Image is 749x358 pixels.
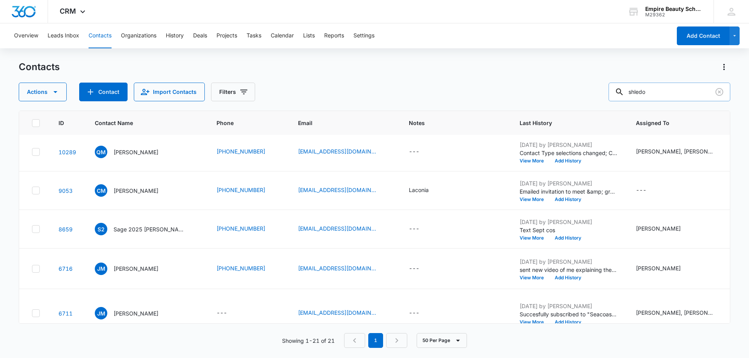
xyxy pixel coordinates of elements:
[549,159,587,163] button: Add History
[549,197,587,202] button: Add History
[217,147,279,157] div: Phone - 6035664776 - Select to Edit Field
[19,61,60,73] h1: Contacts
[59,226,73,233] a: Navigate to contact details page for Sage 2025 Morris
[95,307,172,319] div: Contact Name - Jesse Morrison - Select to Edit Field
[298,119,379,127] span: Email
[95,119,186,127] span: Contact Name
[520,275,549,280] button: View More
[409,264,419,273] div: ---
[14,23,38,48] button: Overview
[409,309,433,318] div: Notes - - Select to Edit Field
[298,147,376,155] a: [EMAIL_ADDRESS][DOMAIN_NAME]
[89,23,112,48] button: Contacts
[134,83,205,101] button: Import Contacts
[520,226,617,234] p: Text Sept cos
[636,147,728,157] div: Assigned To - Elena Boissoneau, Jessica Peltonovich - Select to Edit Field
[217,224,265,233] a: [PHONE_NUMBER]
[114,148,158,156] p: [PERSON_NAME]
[409,147,433,157] div: Notes - - Select to Edit Field
[59,149,76,155] a: Navigate to contact details page for Quinn Morrison
[520,257,617,266] p: [DATE] by [PERSON_NAME]
[217,23,237,48] button: Projects
[247,23,261,48] button: Tasks
[59,119,65,127] span: ID
[520,149,617,157] p: Contact Type selections changed; Contact was removed and On Hold was added.
[636,264,695,273] div: Assigned To - Jessica Spillane - Select to Edit Field
[353,23,374,48] button: Settings
[520,197,549,202] button: View More
[636,309,714,317] div: [PERSON_NAME], [PERSON_NAME], [PERSON_NAME], [PERSON_NAME], [PERSON_NAME]
[298,186,390,195] div: Email - cheyennem11@icloud.com - Select to Edit Field
[95,223,198,235] div: Contact Name - Sage 2025 Morris - Select to Edit Field
[368,333,383,348] em: 1
[409,147,419,157] div: ---
[298,264,376,272] a: [EMAIL_ADDRESS][DOMAIN_NAME]
[520,236,549,240] button: View More
[95,263,172,275] div: Contact Name - Jesse Morrison - Select to Edit Field
[298,147,390,157] div: Email - morrisonquin58@gmail.com - Select to Edit Field
[520,320,549,324] button: View More
[298,309,376,317] a: [EMAIL_ADDRESS][DOMAIN_NAME]
[645,12,702,18] div: account id
[217,224,279,234] div: Phone - 6034555713 - Select to Edit Field
[60,7,76,15] span: CRM
[217,186,279,195] div: Phone - (603) 455-4785 - Select to Edit Field
[298,224,376,233] a: [EMAIL_ADDRESS][DOMAIN_NAME]
[217,264,279,273] div: Phone - 207-459-0935 - Select to Edit Field
[409,224,433,234] div: Notes - - Select to Edit Field
[520,302,617,310] p: [DATE] by [PERSON_NAME]
[303,23,315,48] button: Lists
[48,23,79,48] button: Leads Inbox
[217,309,227,318] div: ---
[217,119,268,127] span: Phone
[520,179,617,187] p: [DATE] by [PERSON_NAME]
[636,224,695,234] div: Assigned To - Jessica Spillane - Select to Edit Field
[718,61,730,73] button: Actions
[636,186,646,195] div: ---
[95,223,107,235] span: S2
[520,187,617,196] p: Emailed invitation to meet &amp; greet 7/24. RSVPd yes
[271,23,294,48] button: Calendar
[211,83,255,101] button: Filters
[409,309,419,318] div: ---
[95,184,172,197] div: Contact Name - Cheyenne Morrison - Select to Edit Field
[520,119,606,127] span: Last History
[636,264,681,272] div: [PERSON_NAME]
[114,225,184,233] p: Sage 2025 [PERSON_NAME]
[121,23,156,48] button: Organizations
[409,119,501,127] span: Notes
[520,218,617,226] p: [DATE] by [PERSON_NAME]
[19,83,67,101] button: Actions
[636,309,728,318] div: Assigned To - Colby Nalen, Elena Boissoneau, Meigra Jenkins, Sadie Stanley, Tamara Skalecki - Sel...
[409,224,419,234] div: ---
[677,26,729,45] button: Add Contact
[636,224,681,233] div: [PERSON_NAME]
[636,147,714,155] div: [PERSON_NAME], [PERSON_NAME]
[95,146,172,158] div: Contact Name - Quinn Morrison - Select to Edit Field
[344,333,407,348] nav: Pagination
[549,320,587,324] button: Add History
[636,119,717,127] span: Assigned To
[409,186,429,194] div: Laconia
[520,141,617,149] p: [DATE] by [PERSON_NAME]
[520,159,549,163] button: View More
[609,83,730,101] input: Search Contacts
[59,265,73,272] a: Navigate to contact details page for Jesse Morrison
[549,275,587,280] button: Add History
[59,187,73,194] a: Navigate to contact details page for Cheyenne Morrison
[549,236,587,240] button: Add History
[636,186,660,195] div: Assigned To - - Select to Edit Field
[95,184,107,197] span: CM
[282,337,335,345] p: Showing 1-21 of 21
[298,264,390,273] div: Email - Tumblrblogger5647@gmail.com - Select to Edit Field
[114,187,158,195] p: [PERSON_NAME]
[409,264,433,273] div: Notes - - Select to Edit Field
[95,263,107,275] span: JM
[166,23,184,48] button: History
[95,307,107,319] span: JM
[417,333,467,348] button: 50 Per Page
[713,86,726,98] button: Clear
[95,146,107,158] span: QM
[79,83,128,101] button: Add Contact
[298,224,390,234] div: Email - nillyette13@gmail.com - Select to Edit Field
